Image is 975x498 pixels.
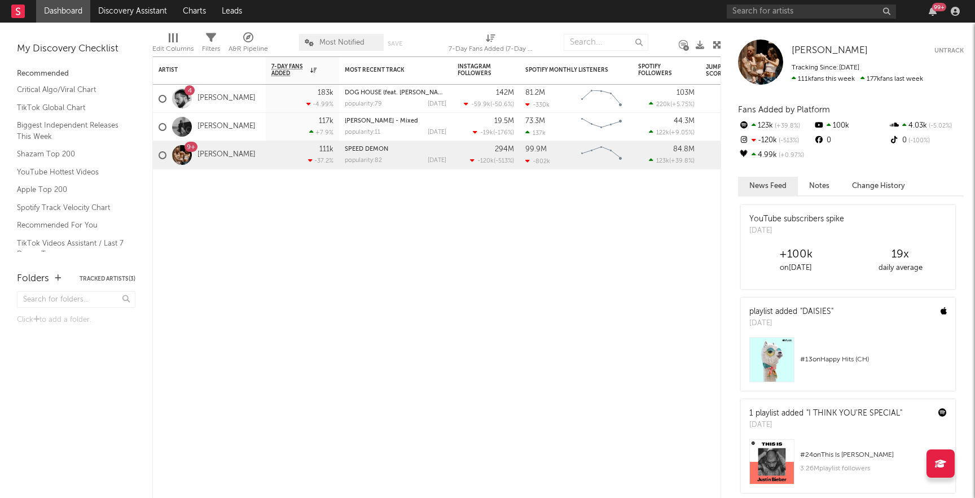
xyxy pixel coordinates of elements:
[525,89,545,97] div: 81.2M
[706,120,751,134] div: 72.1
[494,117,514,125] div: 19.5M
[649,101,695,108] div: ( )
[907,138,930,144] span: -100 %
[492,102,512,108] span: -50.6 %
[673,146,695,153] div: 84.8M
[674,117,695,125] div: 44.3M
[672,102,693,108] span: +5.75 %
[671,130,693,136] span: +9.05 %
[749,306,833,318] div: playlist added
[17,184,124,196] a: Apple Top 200
[308,157,333,164] div: -37.2 %
[388,41,402,47] button: Save
[229,42,268,56] div: A&R Pipeline
[345,118,418,124] a: [PERSON_NAME] - Mixed
[464,101,514,108] div: ( )
[649,129,695,136] div: ( )
[777,152,804,159] span: +0.97 %
[17,148,124,160] a: Shazam Top 200
[638,63,678,77] div: Spotify Followers
[229,28,268,61] div: A&R Pipeline
[17,102,124,114] a: TikTok Global Chart
[17,67,135,81] div: Recommended
[525,158,550,165] div: -802k
[345,90,446,96] div: DOG HOUSE (feat. Julia Wolf & Yeat)
[749,420,902,431] div: [DATE]
[576,141,627,169] svg: Chart title
[773,123,800,129] span: +39.8 %
[345,129,380,136] div: popularity: 11
[345,67,429,73] div: Most Recent Track
[345,146,388,152] a: SPEED DEMON
[800,353,947,366] div: # 13 on Happy Hits (CH)
[800,448,947,462] div: # 24 on This Is [PERSON_NAME]
[471,102,490,108] span: -59.9k
[525,117,545,125] div: 73.3M
[806,409,902,417] a: "I THINK YOU'RE SPECIAL"
[813,133,888,148] div: 0
[932,3,946,11] div: 99 +
[749,408,902,420] div: 1 playlist added
[345,90,471,96] a: DOG HOUSE (feat. [PERSON_NAME] & Yeat)
[345,158,382,164] div: popularity: 82
[197,122,256,132] a: [PERSON_NAME]
[271,63,308,77] span: 7-Day Fans Added
[656,102,670,108] span: 220k
[428,129,446,136] div: [DATE]
[749,225,844,237] div: [DATE]
[929,7,937,16] button: 99+
[306,101,333,108] div: -4.99 %
[345,118,446,124] div: Luther - Mixed
[449,42,533,56] div: 7-Day Fans Added (7-Day Fans Added)
[449,28,533,61] div: 7-Day Fans Added (7-Day Fans Added)
[202,28,220,61] div: Filters
[738,133,813,148] div: -120k
[495,146,514,153] div: 294M
[17,42,135,56] div: My Discovery Checklist
[477,158,494,164] span: -120k
[496,89,514,97] div: 142M
[749,213,844,225] div: YouTube subscribers spike
[17,272,49,286] div: Folders
[319,39,364,46] span: Most Notified
[792,46,868,55] span: [PERSON_NAME]
[800,308,833,316] a: "DAISIES"
[428,158,446,164] div: [DATE]
[706,148,751,162] div: 44.5
[792,76,855,82] span: 111k fans this week
[792,64,859,71] span: Tracking Since: [DATE]
[792,76,923,82] span: 177k fans last week
[738,106,830,114] span: Fans Added by Platform
[744,261,848,275] div: on [DATE]
[17,202,124,214] a: Spotify Track Velocity Chart
[576,85,627,113] svg: Chart title
[934,45,964,56] button: Untrack
[656,130,669,136] span: 122k
[458,63,497,77] div: Instagram Followers
[741,337,955,391] a: #13onHappy Hits (CH)
[525,101,550,108] div: -330k
[671,158,693,164] span: +39.8 %
[197,94,256,103] a: [PERSON_NAME]
[800,462,947,475] div: 3.26M playlist followers
[17,313,135,327] div: Click to add a folder.
[309,129,333,136] div: +7.9 %
[927,123,952,129] span: -5.02 %
[889,119,964,133] div: 4.03k
[318,89,333,97] div: 183k
[889,133,964,148] div: 0
[848,248,952,261] div: 19 x
[792,45,868,56] a: [PERSON_NAME]
[813,119,888,133] div: 100k
[749,318,833,329] div: [DATE]
[738,148,813,163] div: 4.99k
[706,64,734,77] div: Jump Score
[17,237,124,260] a: TikTok Videos Assistant / Last 7 Days - Top
[738,177,798,195] button: News Feed
[152,28,194,61] div: Edit Columns
[727,5,896,19] input: Search for artists
[777,138,799,144] span: -513 %
[525,67,610,73] div: Spotify Monthly Listeners
[656,158,669,164] span: 123k
[495,158,512,164] span: -513 %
